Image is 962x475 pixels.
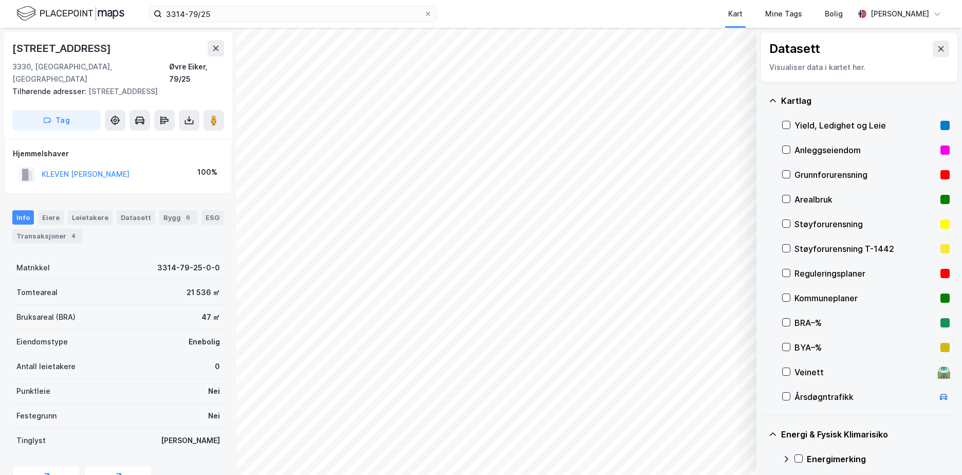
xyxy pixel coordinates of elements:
[794,144,936,156] div: Anleggseiendom
[911,426,962,475] iframe: Chat Widget
[825,8,843,20] div: Bolig
[169,61,224,85] div: Øvre Eiker, 79/25
[769,61,949,74] div: Visualiser data i kartet her.
[197,166,217,178] div: 100%
[794,218,936,230] div: Støyforurensning
[201,311,220,323] div: 47 ㎡
[12,110,101,131] button: Tag
[781,95,950,107] div: Kartlag
[794,292,936,304] div: Kommuneplaner
[794,366,933,378] div: Veinett
[794,341,936,354] div: BYA–%
[161,434,220,447] div: [PERSON_NAME]
[68,210,113,225] div: Leietakere
[769,41,820,57] div: Datasett
[16,360,76,373] div: Antall leietakere
[781,428,950,441] div: Energi & Fysisk Klimarisiko
[187,286,220,299] div: 21 536 ㎡
[208,385,220,397] div: Nei
[201,210,224,225] div: ESG
[12,87,88,96] span: Tilhørende adresser:
[157,262,220,274] div: 3314-79-25-0-0
[38,210,64,225] div: Eiere
[16,5,124,23] img: logo.f888ab2527a4732fd821a326f86c7f29.svg
[794,267,936,280] div: Reguleringsplaner
[728,8,743,20] div: Kart
[68,231,79,241] div: 4
[159,210,197,225] div: Bygg
[12,229,83,243] div: Transaksjoner
[183,212,193,223] div: 6
[16,311,76,323] div: Bruksareal (BRA)
[12,40,113,57] div: [STREET_ADDRESS]
[794,391,933,403] div: Årsdøgntrafikk
[16,336,68,348] div: Eiendomstype
[16,385,50,397] div: Punktleie
[794,243,936,255] div: Støyforurensning T-1442
[937,366,951,379] div: 🛣️
[794,169,936,181] div: Grunnforurensning
[16,262,50,274] div: Matrikkel
[12,210,34,225] div: Info
[13,148,224,160] div: Hjemmelshaver
[16,286,58,299] div: Tomteareal
[215,360,220,373] div: 0
[871,8,929,20] div: [PERSON_NAME]
[12,61,169,85] div: 3330, [GEOGRAPHIC_DATA], [GEOGRAPHIC_DATA]
[162,6,424,22] input: Søk på adresse, matrikkel, gårdeiere, leietakere eller personer
[794,193,936,206] div: Arealbruk
[117,210,155,225] div: Datasett
[208,410,220,422] div: Nei
[807,453,950,465] div: Energimerking
[189,336,220,348] div: Enebolig
[12,85,216,98] div: [STREET_ADDRESS]
[16,434,46,447] div: Tinglyst
[765,8,802,20] div: Mine Tags
[794,317,936,329] div: BRA–%
[16,410,57,422] div: Festegrunn
[794,119,936,132] div: Yield, Ledighet og Leie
